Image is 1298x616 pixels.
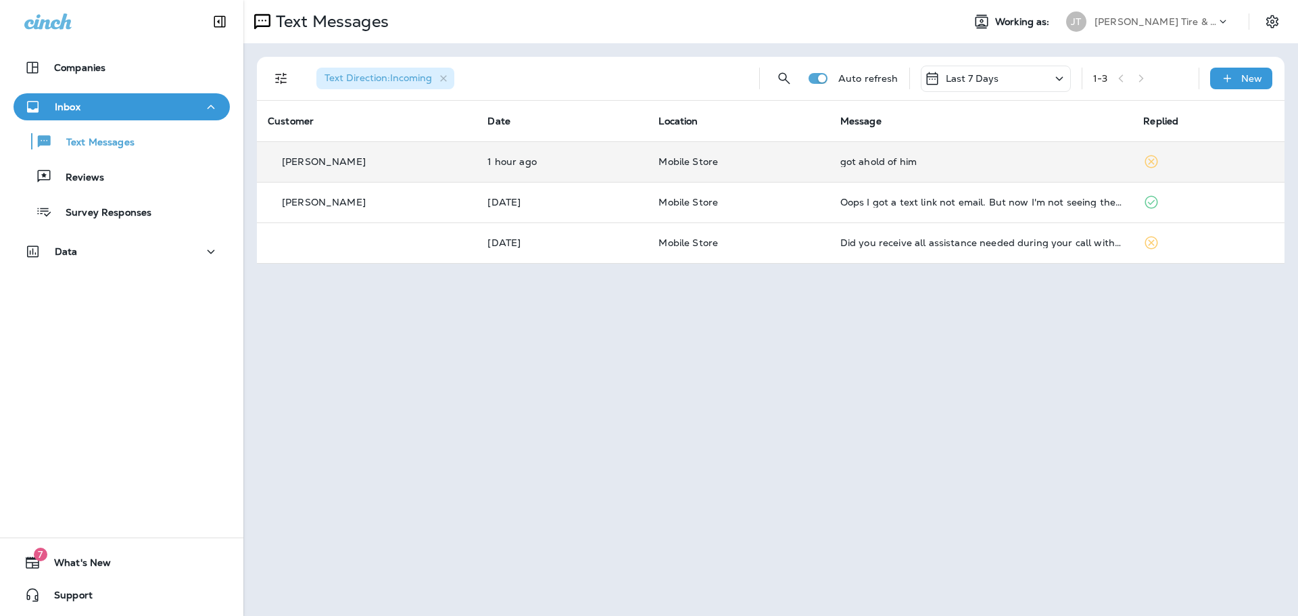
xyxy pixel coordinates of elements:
[487,237,637,248] p: Sep 10, 2025 02:45 PM
[658,196,718,208] span: Mobile Store
[946,73,999,84] p: Last 7 Days
[1066,11,1086,32] div: JT
[487,156,637,167] p: Sep 17, 2025 10:42 AM
[1095,16,1216,27] p: [PERSON_NAME] Tire & Auto
[1241,73,1262,84] p: New
[34,548,47,561] span: 7
[14,127,230,156] button: Text Messages
[1260,9,1284,34] button: Settings
[14,54,230,81] button: Companies
[771,65,798,92] button: Search Messages
[201,8,239,35] button: Collapse Sidebar
[55,246,78,257] p: Data
[52,207,151,220] p: Survey Responses
[658,156,718,168] span: Mobile Store
[55,101,80,112] p: Inbox
[282,197,366,208] p: [PERSON_NAME]
[268,115,314,127] span: Customer
[53,137,135,149] p: Text Messages
[840,115,882,127] span: Message
[840,237,1122,248] div: Did you receive all assistance needed during your call with Jordan? Please click the link below t...
[14,162,230,191] button: Reviews
[282,156,366,167] p: [PERSON_NAME]
[41,590,93,606] span: Support
[14,582,230,609] button: Support
[840,197,1122,208] div: Oops I got a text link not email. But now I'm not seeing the text link. Can you send it again?
[1143,115,1178,127] span: Replied
[14,197,230,226] button: Survey Responses
[840,156,1122,167] div: got ahold of him
[487,115,510,127] span: Date
[316,68,454,89] div: Text Direction:Incoming
[1093,73,1107,84] div: 1 - 3
[14,93,230,120] button: Inbox
[270,11,389,32] p: Text Messages
[41,557,111,573] span: What's New
[658,237,718,249] span: Mobile Store
[52,172,104,185] p: Reviews
[268,65,295,92] button: Filters
[14,238,230,265] button: Data
[14,549,230,576] button: 7What's New
[54,62,105,73] p: Companies
[324,72,432,84] span: Text Direction : Incoming
[487,197,637,208] p: Sep 15, 2025 01:28 PM
[995,16,1053,28] span: Working as:
[658,115,698,127] span: Location
[838,73,898,84] p: Auto refresh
